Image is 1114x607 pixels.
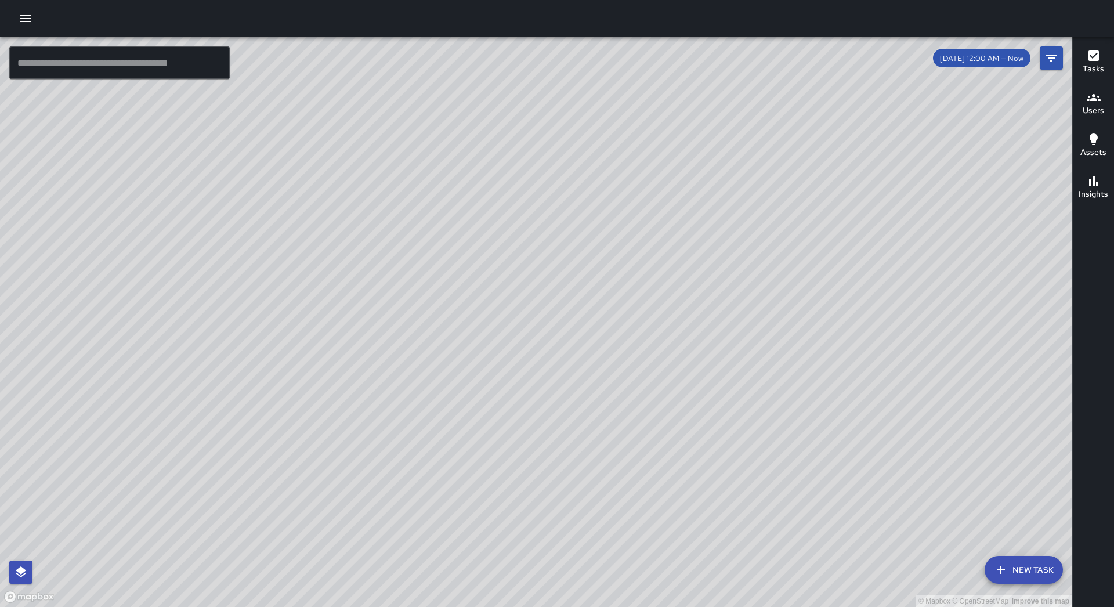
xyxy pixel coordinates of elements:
[1073,167,1114,209] button: Insights
[1073,42,1114,84] button: Tasks
[1083,63,1104,75] h6: Tasks
[1080,146,1106,159] h6: Assets
[1079,188,1108,201] h6: Insights
[1073,84,1114,125] button: Users
[933,53,1030,63] span: [DATE] 12:00 AM — Now
[985,556,1063,584] button: New Task
[1083,104,1104,117] h6: Users
[1040,46,1063,70] button: Filters
[1073,125,1114,167] button: Assets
